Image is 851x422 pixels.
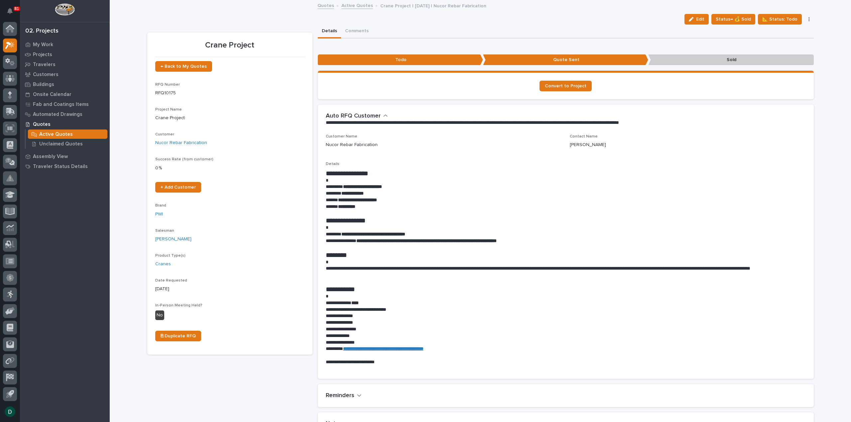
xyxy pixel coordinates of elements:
[20,79,110,89] a: Buildings
[155,132,174,136] span: Customer
[155,254,185,258] span: Product Type(s)
[33,112,82,118] p: Automated Drawings
[33,82,54,88] p: Buildings
[155,41,304,50] p: Crane Project
[155,108,182,112] span: Project Name
[711,14,755,25] button: Status→ 💰 Sold
[570,134,598,138] span: Contact Name
[155,61,212,72] a: ← Back to My Quotes
[155,286,304,293] p: [DATE]
[155,139,207,146] a: Nucor Rebar Fabrication
[326,141,378,148] p: Nucor Rebar Fabrication
[155,331,201,341] a: ⎘ Duplicate RFQ
[161,64,207,69] span: ← Back to My Quotes
[570,141,606,148] p: [PERSON_NAME]
[341,1,373,9] a: Active Quotes
[326,162,339,166] span: Details
[3,405,17,419] button: users-avatar
[20,89,110,99] a: Onsite Calendar
[696,16,704,22] span: Edit
[155,303,202,307] span: In-Person Meeting Held?
[26,129,110,139] a: Active Quotes
[326,392,354,399] h2: Reminders
[20,151,110,161] a: Assembly View
[326,134,357,138] span: Customer Name
[39,131,73,137] p: Active Quotes
[318,25,341,39] button: Details
[3,4,17,18] button: Notifications
[20,59,110,69] a: Travelers
[155,236,191,243] a: [PERSON_NAME]
[25,28,59,35] div: 02. Projects
[33,62,56,68] p: Travelers
[326,113,381,120] h2: Auto RFQ Customer
[155,279,187,283] span: Date Requested
[33,52,52,58] p: Projects
[39,141,83,147] p: Unclaimed Quotes
[33,154,68,160] p: Assembly View
[483,54,648,65] p: Quote Sent
[716,15,751,23] span: Status→ 💰 Sold
[758,14,802,25] button: 📐 Status: Todo
[20,161,110,171] a: Traveler Status Details
[326,392,362,399] button: Reminders
[155,182,201,193] a: + Add Customer
[155,211,163,218] a: PWI
[8,8,17,19] div: Notifications81
[155,165,304,172] p: 0 %
[317,1,334,9] a: Quotes
[33,72,59,78] p: Customers
[15,6,19,11] p: 81
[762,15,797,23] span: 📐 Status: Todo
[33,102,89,108] p: Fab and Coatings Items
[545,84,586,88] span: Convert to Project
[326,113,388,120] button: Auto RFQ Customer
[20,109,110,119] a: Automated Drawings
[155,229,174,233] span: Salesman
[155,261,171,268] a: Cranes
[20,40,110,49] a: My Work
[161,334,196,338] span: ⎘ Duplicate RFQ
[155,310,164,320] div: No
[155,157,213,161] span: Success Rate (from customer)
[33,122,51,127] p: Quotes
[161,185,196,190] span: + Add Customer
[20,99,110,109] a: Fab and Coatings Items
[341,25,373,39] button: Comments
[20,69,110,79] a: Customers
[318,54,483,65] p: Todo
[20,49,110,59] a: Projects
[540,81,592,91] a: Convert to Project
[55,3,74,16] img: Workspace Logo
[155,204,166,208] span: Brand
[20,119,110,129] a: Quotes
[155,83,180,87] span: RFQ Number
[33,92,71,98] p: Onsite Calendar
[684,14,709,25] button: Edit
[33,42,53,48] p: My Work
[26,139,110,148] a: Unclaimed Quotes
[155,90,304,97] p: RFQ10175
[155,115,304,122] p: Crane Project
[33,164,88,170] p: Traveler Status Details
[648,54,813,65] p: Sold
[380,2,486,9] p: Crane Project | [DATE] | Nucor Rebar Fabrication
